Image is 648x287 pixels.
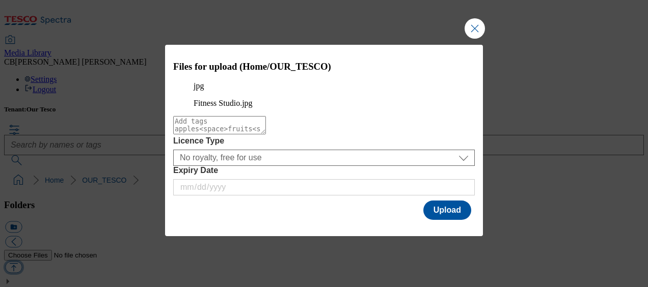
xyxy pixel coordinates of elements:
[173,61,475,72] h3: Files for upload (Home/OUR_TESCO)
[465,18,485,39] button: Close Modal
[194,99,454,108] figcaption: Fitness Studio.jpg
[423,200,471,220] button: Upload
[194,81,454,91] p: jpg
[173,136,475,146] label: Licence Type
[173,166,475,175] label: Expiry Date
[165,45,483,237] div: Modal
